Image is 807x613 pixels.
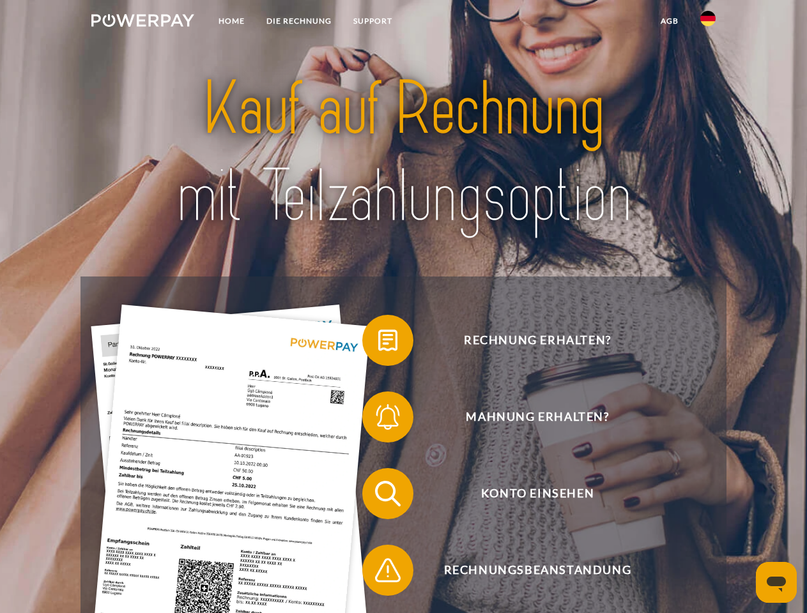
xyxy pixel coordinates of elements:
a: DIE RECHNUNG [256,10,342,33]
img: title-powerpay_de.svg [122,61,685,245]
button: Konto einsehen [362,468,695,519]
button: Mahnung erhalten? [362,391,695,443]
img: logo-powerpay-white.svg [91,14,194,27]
span: Rechnung erhalten? [381,315,694,366]
a: agb [650,10,689,33]
a: Home [208,10,256,33]
img: qb_search.svg [372,478,404,510]
img: qb_bell.svg [372,401,404,433]
button: Rechnung erhalten? [362,315,695,366]
span: Rechnungsbeanstandung [381,545,694,596]
a: SUPPORT [342,10,403,33]
iframe: Schaltfläche zum Öffnen des Messaging-Fensters [756,562,797,603]
img: qb_warning.svg [372,554,404,586]
img: qb_bill.svg [372,324,404,356]
span: Konto einsehen [381,468,694,519]
button: Rechnungsbeanstandung [362,545,695,596]
span: Mahnung erhalten? [381,391,694,443]
img: de [700,11,716,26]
